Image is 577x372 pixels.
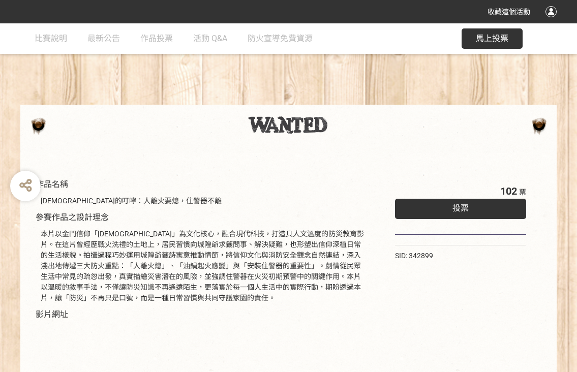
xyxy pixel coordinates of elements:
[35,34,67,43] span: 比賽說明
[36,309,68,319] span: 影片網址
[140,34,173,43] span: 作品投票
[395,252,433,260] span: SID: 342899
[462,28,523,49] button: 馬上投票
[87,34,120,43] span: 最新公告
[452,203,469,213] span: 投票
[36,212,109,222] span: 參賽作品之設計理念
[488,8,530,16] span: 收藏這個活動
[140,23,173,54] a: 作品投票
[87,23,120,54] a: 最新公告
[36,179,68,189] span: 作品名稱
[476,34,508,43] span: 馬上投票
[248,34,313,43] span: 防火宣導免費資源
[193,34,227,43] span: 活動 Q&A
[248,23,313,54] a: 防火宣導免費資源
[35,23,67,54] a: 比賽說明
[500,185,517,197] span: 102
[519,188,526,196] span: 票
[41,196,365,206] div: [DEMOGRAPHIC_DATA]的叮嚀：人離火要熄，住警器不離
[193,23,227,54] a: 活動 Q&A
[41,229,365,303] div: 本片以金門信仰「[DEMOGRAPHIC_DATA]」為文化核心，融合現代科技，打造具人文溫度的防災教育影片。在這片曾經歷戰火洗禮的土地上，居民習慣向城隍爺求籤問事、解決疑難，也形塑出信仰深植日...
